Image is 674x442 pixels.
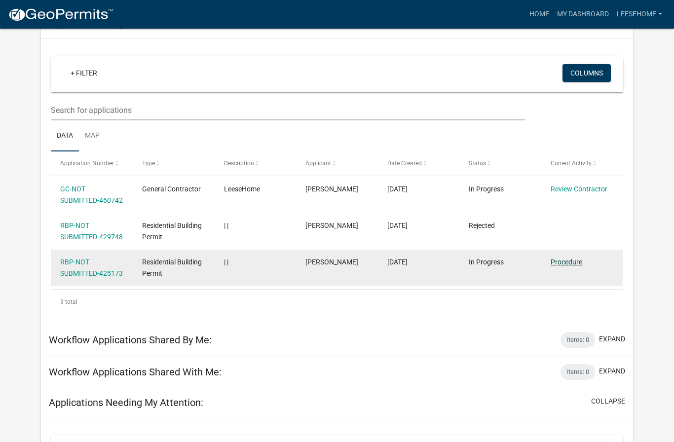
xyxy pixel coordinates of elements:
[296,151,378,175] datatable-header-cell: Applicant
[142,258,202,277] span: Residential Building Permit
[553,5,613,24] a: My Dashboard
[551,185,607,193] a: Review Contractor
[305,258,358,266] span: William Leese
[551,258,582,266] a: Procedure
[387,258,408,266] span: 05/22/2025
[469,258,504,266] span: In Progress
[79,120,106,152] a: Map
[591,396,625,406] button: collapse
[562,64,611,82] button: Columns
[60,185,123,204] a: GC-NOT SUBMITTED-460742
[63,64,105,82] a: + Filter
[51,100,525,120] input: Search for applications
[459,151,541,175] datatable-header-cell: Status
[142,185,201,193] span: General Contractor
[51,151,133,175] datatable-header-cell: Application Number
[599,366,625,376] button: expand
[305,185,358,193] span: William Leese
[49,366,222,378] h5: Workflow Applications Shared With Me:
[613,5,666,24] a: LeeseHome
[469,185,504,193] span: In Progress
[49,397,203,408] h5: Applications Needing My Attention:
[142,221,202,241] span: Residential Building Permit
[378,151,460,175] datatable-header-cell: Date Created
[133,151,215,175] datatable-header-cell: Type
[224,258,228,266] span: | |
[224,160,254,167] span: Description
[60,221,123,241] a: RBP-NOT SUBMITTED-429748
[525,5,553,24] a: Home
[387,221,408,229] span: 06/02/2025
[51,290,623,314] div: 3 total
[387,160,422,167] span: Date Created
[561,364,595,380] div: Items: 0
[561,332,595,348] div: Items: 0
[41,38,633,324] div: collapse
[469,221,495,229] span: Rejected
[49,334,212,346] h5: Workflow Applications Shared By Me:
[305,221,358,229] span: William Leese
[60,160,114,167] span: Application Number
[551,160,592,167] span: Current Activity
[224,185,260,193] span: LeeseHome
[60,258,123,277] a: RBP-NOT SUBMITTED-425173
[469,160,486,167] span: Status
[599,334,625,344] button: expand
[224,221,228,229] span: | |
[305,160,331,167] span: Applicant
[142,160,155,167] span: Type
[51,120,79,152] a: Data
[541,151,623,175] datatable-header-cell: Current Activity
[214,151,296,175] datatable-header-cell: Description
[387,185,408,193] span: 08/07/2025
